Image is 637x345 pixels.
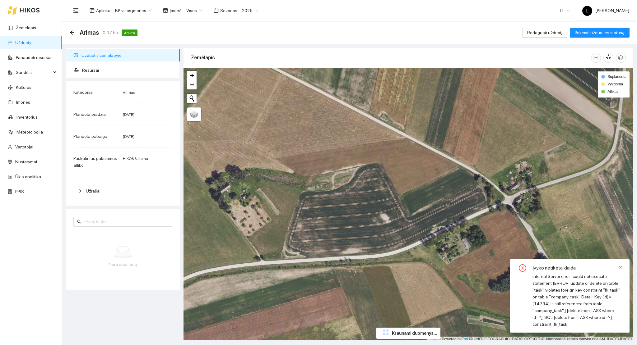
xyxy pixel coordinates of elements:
[618,266,623,270] span: close
[591,55,601,60] span: column-width
[123,157,148,161] span: HIKOS Sistema
[73,90,93,95] span: Kategorija
[96,7,111,14] span: Aplinka :
[560,6,570,15] span: LT
[16,55,51,60] a: Panaudoti resursai
[70,30,75,35] span: arrow-left
[190,71,194,79] span: +
[73,112,106,117] span: Planuota pradžia
[187,71,197,80] a: Zoom in
[591,53,601,63] button: column-width
[78,189,82,193] span: right
[187,80,197,89] a: Zoom out
[123,134,134,139] span: [DATE]
[82,64,175,76] span: Resursai
[186,6,202,15] span: Visos
[70,4,82,17] button: menu-fold
[86,188,100,193] span: Užrašai
[187,107,201,121] a: Layers
[163,8,168,13] span: shop
[527,29,562,36] span: Redaguoti užduotį
[123,112,134,117] span: [DATE]
[462,337,468,341] a: Esri
[90,8,95,13] span: layout
[73,134,107,139] span: Planuota pabaiga
[392,330,437,337] span: Kraunami duomenys...
[429,337,440,341] a: Leaflet
[519,264,526,273] span: close-circle
[16,115,38,120] a: Inventorius
[16,100,30,105] a: Įmonės
[70,30,75,35] div: Atgal
[78,261,167,268] div: Nėra duomenų
[81,49,175,61] span: Užduotis žemėlapyje
[15,40,34,45] a: Užduotys
[607,75,626,79] span: Suplanuota
[15,189,24,194] a: PPIS
[170,7,183,14] span: Įmonė :
[122,30,137,36] span: Atlikta
[575,29,625,36] span: Pakeisti užduoties statusą
[607,82,623,86] span: Vykdoma
[115,6,152,15] span: BP visos įmonės
[15,144,33,149] a: Vartotojai
[427,337,633,342] div: | Powered by © HNIT-[GEOGRAPHIC_DATA]; ORT10LT ©, Nacionalinė žemės tarnyba prie AM, [DATE]-[DATE]
[16,129,43,134] a: Meteorologija
[16,85,31,90] a: Kultūros
[73,8,79,13] span: menu-fold
[214,8,219,13] span: calendar
[469,337,470,341] span: |
[123,90,135,95] span: Arimas
[73,184,172,198] div: Užrašai
[190,81,194,89] span: −
[16,25,36,30] a: Žemėlapis
[191,49,591,66] div: Žemėlapis
[73,156,117,168] span: Paskutinius pakeitimus atliko
[522,28,567,38] button: Redaguoti užduotį
[586,6,588,16] span: L
[15,159,37,164] a: Nustatymai
[187,94,197,103] button: Initiate a new search
[242,6,258,15] span: 2025
[77,220,81,224] span: search
[220,7,238,14] span: Sezonas :
[16,66,51,79] span: Sandėlis
[83,218,169,225] input: Ieškoti lauko
[532,273,622,328] div: Internal Server error : could not execute statement [ERROR: update or delete on table "task" viol...
[532,264,622,272] div: Įvyko netikėta klaida
[607,89,618,94] span: Atlikta
[582,8,629,13] span: [PERSON_NAME]
[570,28,630,38] button: Pakeisti užduoties statusą
[522,30,567,35] a: Redaguoti užduotį
[80,28,99,38] span: Arimas
[103,29,118,36] span: 0.07 ha
[15,174,41,179] a: Ūkio analitika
